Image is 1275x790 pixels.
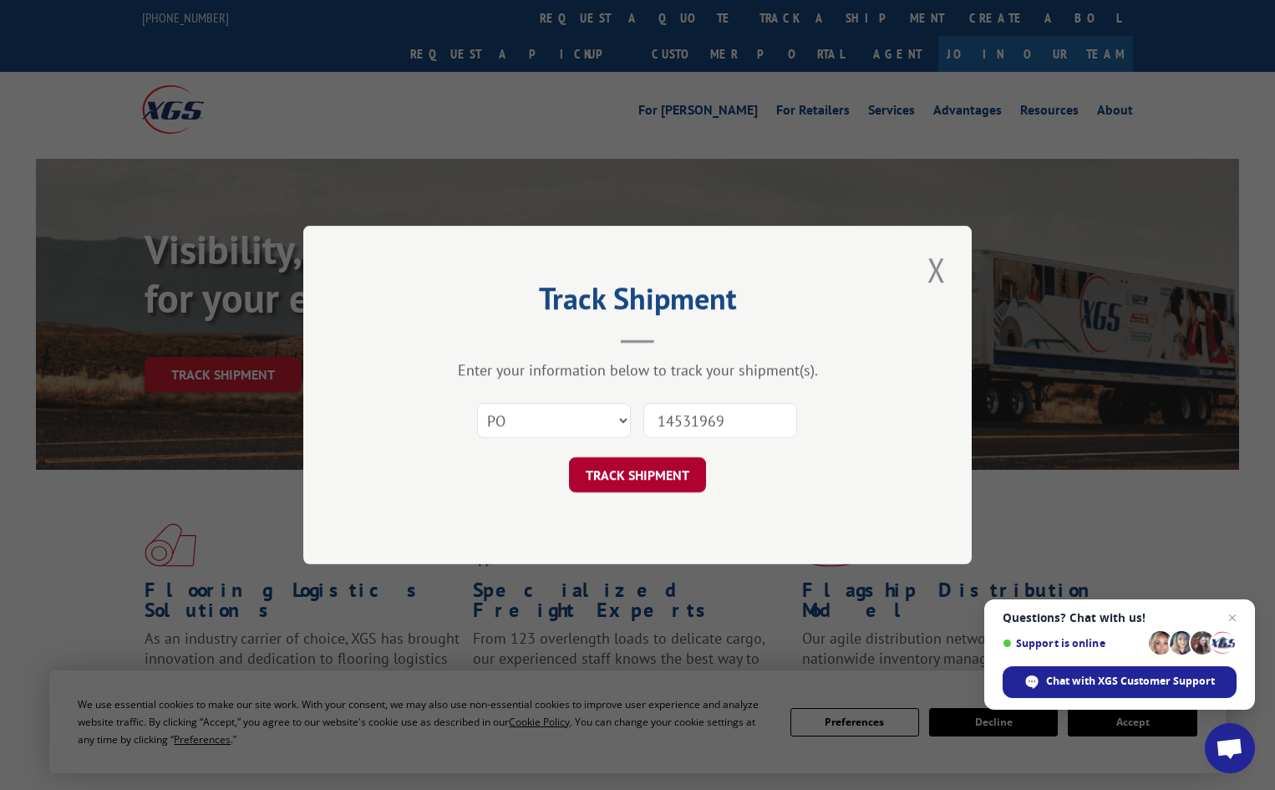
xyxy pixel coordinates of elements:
[387,287,888,319] h2: Track Shipment
[387,360,888,380] div: Enter your information below to track your shipment(s).
[1003,637,1143,650] span: Support is online
[1003,666,1237,698] span: Chat with XGS Customer Support
[1205,723,1255,773] a: Open chat
[1003,611,1237,624] span: Questions? Chat with us!
[643,403,797,438] input: Number(s)
[1046,674,1215,689] span: Chat with XGS Customer Support
[922,247,951,293] button: Close modal
[569,457,706,492] button: TRACK SHIPMENT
